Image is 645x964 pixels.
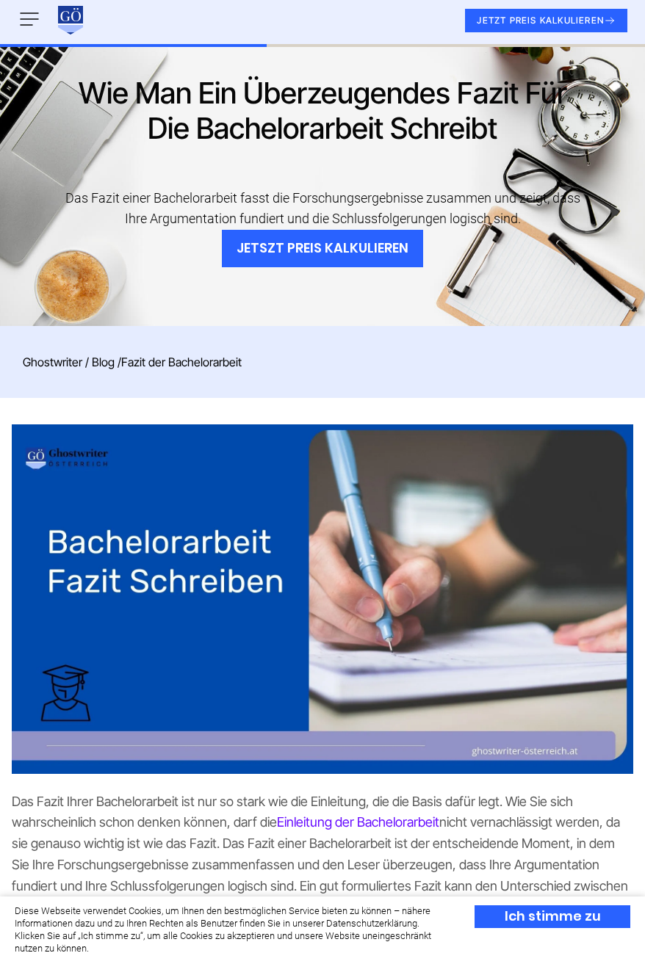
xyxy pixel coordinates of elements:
[18,7,41,31] img: Menu open
[56,6,85,35] img: wirschreiben
[15,905,449,955] div: Diese Webseite verwendet Cookies, um Ihnen den bestmöglichen Service bieten zu können – nähere In...
[60,76,586,146] h1: Wie man ein überzeugendes Fazit für die Bachelorarbeit schreibt
[121,355,242,369] span: Fazit der Bachelorarbeit
[23,355,82,369] a: Ghostwriter
[277,814,439,830] a: Einleitung der Bachelorarbeit
[475,905,630,928] div: Ich stimme zu
[465,9,627,32] button: JETZT PREIS KALKULIEREN
[222,230,423,267] button: JETSZT PREIS KALKULIEREN
[12,424,633,774] img: fazit bachelorarbeit schreiben
[92,355,115,369] a: Blog
[23,355,622,369] div: / /
[60,188,586,231] div: Das Fazit einer Bachelorarbeit fasst die Forschungsergebnisse zusammen und zeigt, dass Ihre Argum...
